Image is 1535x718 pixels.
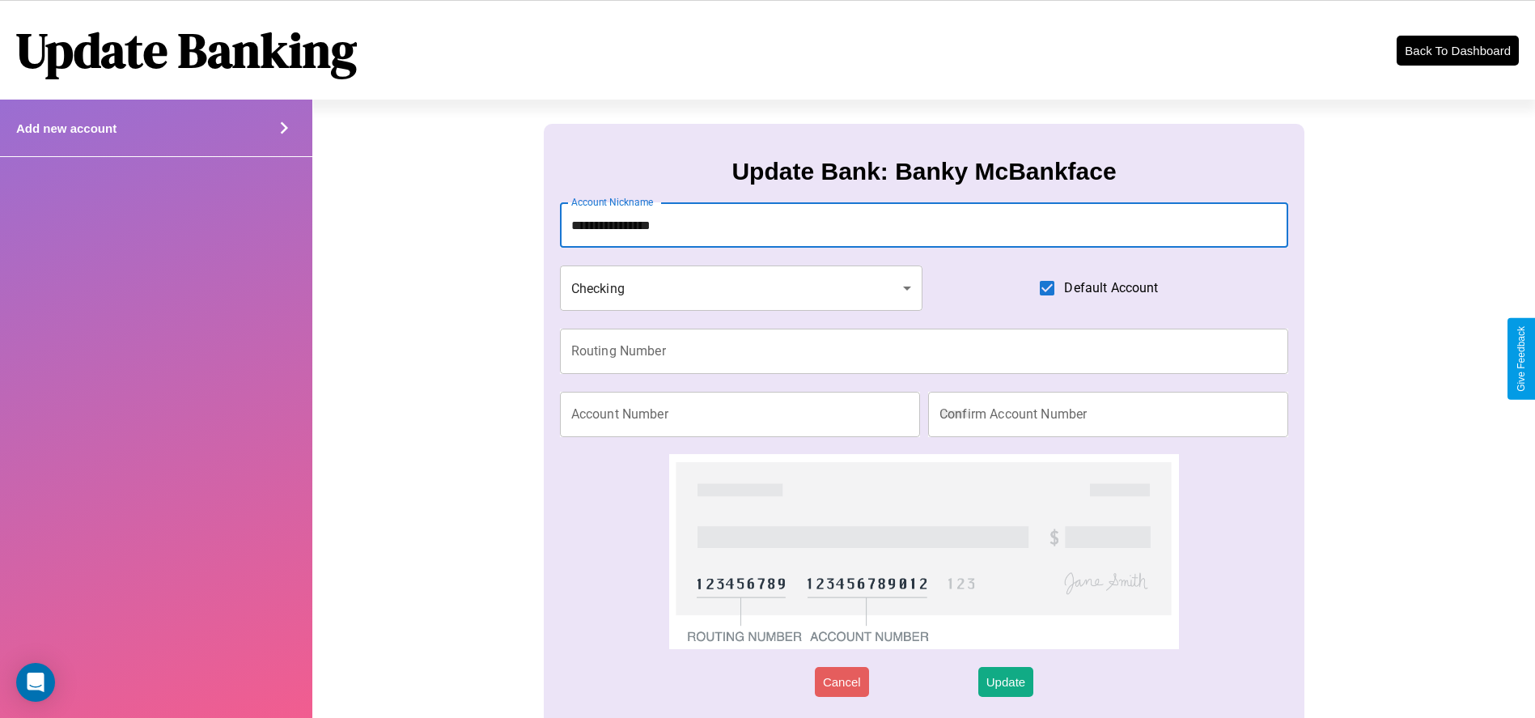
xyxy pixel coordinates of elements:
[1397,36,1519,66] button: Back To Dashboard
[16,121,117,135] h4: Add new account
[731,158,1116,185] h3: Update Bank: Banky McBankface
[669,454,1180,649] img: check
[560,266,922,311] div: Checking
[978,667,1033,697] button: Update
[571,195,654,209] label: Account Nickname
[1516,326,1527,392] div: Give Feedback
[16,17,357,83] h1: Update Banking
[1064,278,1158,298] span: Default Account
[16,663,55,702] div: Open Intercom Messenger
[815,667,869,697] button: Cancel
